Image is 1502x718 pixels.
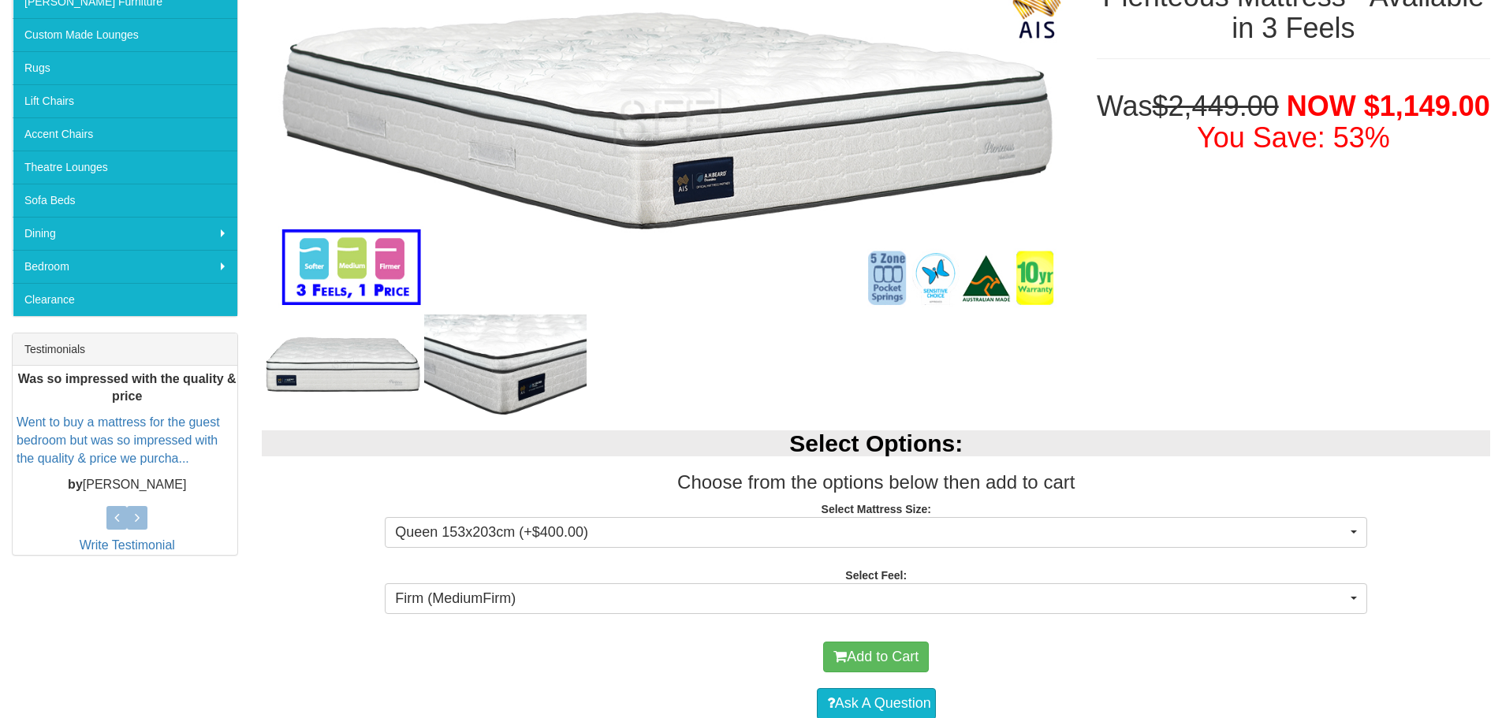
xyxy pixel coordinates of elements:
[13,18,237,51] a: Custom Made Lounges
[17,476,237,494] p: [PERSON_NAME]
[13,250,237,283] a: Bedroom
[822,503,931,515] strong: Select Mattress Size:
[13,51,237,84] a: Rugs
[1287,90,1490,122] span: NOW $1,149.00
[17,416,220,466] a: Went to buy a mattress for the guest bedroom but was so impressed with the quality & price we pur...
[1097,91,1490,153] h1: Was
[13,184,237,217] a: Sofa Beds
[13,283,237,316] a: Clearance
[13,333,237,366] div: Testimonials
[13,117,237,151] a: Accent Chairs
[13,217,237,250] a: Dining
[395,523,1347,543] span: Queen 153x203cm (+$400.00)
[1153,90,1279,122] del: $2,449.00
[385,517,1367,549] button: Queen 153x203cm (+$400.00)
[68,478,83,491] b: by
[845,569,907,582] strong: Select Feel:
[1197,121,1390,154] font: You Save: 53%
[13,84,237,117] a: Lift Chairs
[262,472,1490,493] h3: Choose from the options below then add to cart
[823,642,929,673] button: Add to Cart
[395,589,1347,609] span: Firm (MediumFirm)
[80,538,175,552] a: Write Testimonial
[789,430,963,456] b: Select Options:
[13,151,237,184] a: Theatre Lounges
[18,372,237,404] b: Was so impressed with the quality & price
[385,583,1367,615] button: Firm (MediumFirm)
